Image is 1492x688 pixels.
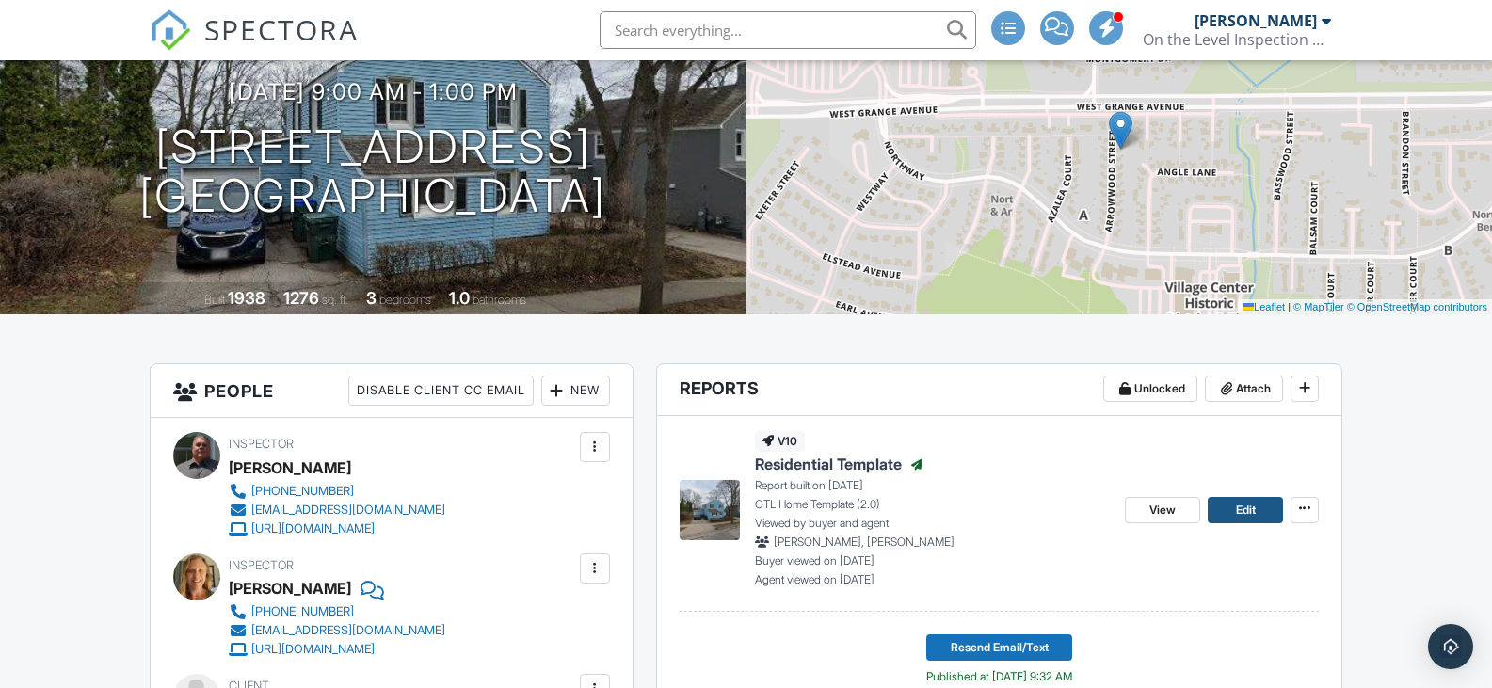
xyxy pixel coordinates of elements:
input: Search everything... [600,11,976,49]
a: [URL][DOMAIN_NAME] [229,520,445,538]
div: Open Intercom Messenger [1428,624,1473,669]
div: [URL][DOMAIN_NAME] [251,642,375,657]
div: [EMAIL_ADDRESS][DOMAIN_NAME] [251,503,445,518]
span: Inspector [229,558,294,572]
span: bedrooms [379,293,431,307]
img: Marker [1109,111,1132,150]
div: On the Level Inspection Service, LLC [1143,30,1331,49]
div: [PERSON_NAME] [1195,11,1317,30]
div: New [541,376,610,406]
a: [PHONE_NUMBER] [229,482,445,501]
span: bathrooms [473,293,526,307]
span: | [1288,301,1291,312]
img: The Best Home Inspection Software - Spectora [150,9,191,51]
h1: [STREET_ADDRESS] [GEOGRAPHIC_DATA] [139,122,606,222]
div: 1938 [228,288,265,308]
div: 3 [366,288,377,308]
div: Disable Client CC Email [348,376,534,406]
a: Leaflet [1243,301,1285,312]
span: sq. ft. [322,293,348,307]
a: [URL][DOMAIN_NAME] [229,640,445,659]
a: [PHONE_NUMBER] [229,602,445,621]
div: [PERSON_NAME] [229,574,351,602]
span: SPECTORA [204,9,359,49]
div: [PHONE_NUMBER] [251,484,354,499]
h3: People [151,364,633,418]
div: [EMAIL_ADDRESS][DOMAIN_NAME] [251,623,445,638]
span: Inspector [229,437,294,451]
a: SPECTORA [150,25,359,65]
a: © OpenStreetMap contributors [1347,301,1487,312]
h3: [DATE] 9:00 am - 1:00 pm [229,79,518,104]
a: © MapTiler [1293,301,1344,312]
div: [URL][DOMAIN_NAME] [251,521,375,536]
span: Built [204,293,225,307]
div: [PHONE_NUMBER] [251,604,354,619]
div: 1.0 [449,288,470,308]
div: [PERSON_NAME] [229,454,351,482]
a: [EMAIL_ADDRESS][DOMAIN_NAME] [229,501,445,520]
div: 1276 [283,288,319,308]
a: [EMAIL_ADDRESS][DOMAIN_NAME] [229,621,445,640]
